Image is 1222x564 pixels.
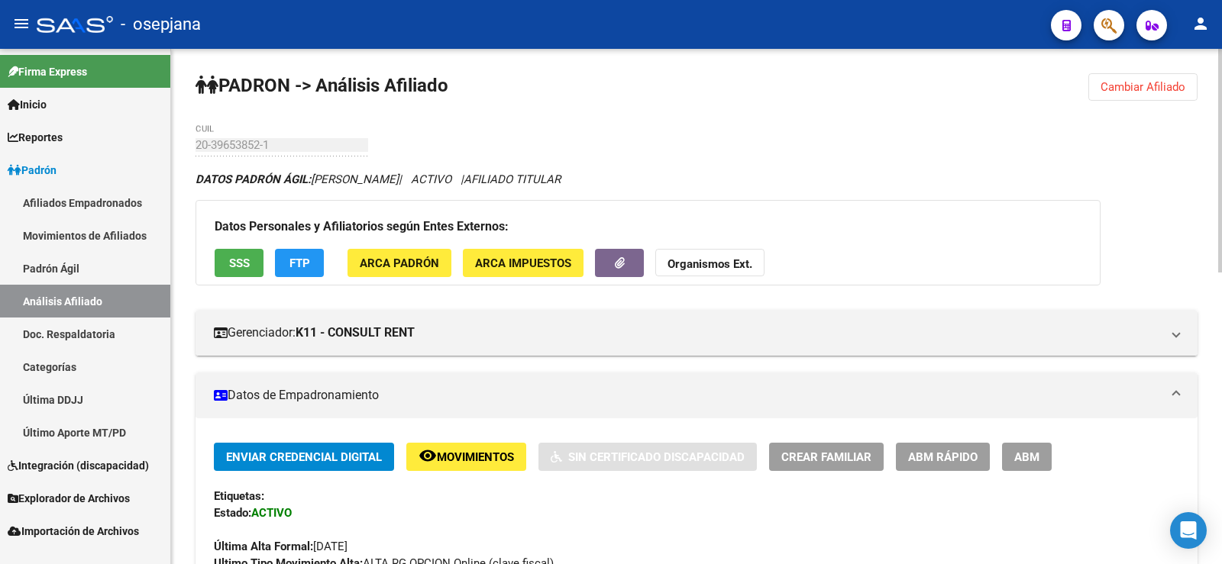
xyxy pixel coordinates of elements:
[214,489,264,503] strong: Etiquetas:
[8,63,87,80] span: Firma Express
[475,256,571,270] span: ARCA Impuestos
[1014,450,1039,464] span: ABM
[781,450,871,464] span: Crear Familiar
[8,457,149,474] span: Integración (discapacidad)
[275,249,324,277] button: FTP
[8,129,63,146] span: Reportes
[196,372,1198,418] mat-expansion-panel-header: Datos de Empadronamiento
[8,96,47,113] span: Inicio
[121,8,201,41] span: - osepjana
[769,443,884,471] button: Crear Familiar
[214,540,348,553] span: [DATE]
[214,506,251,520] strong: Estado:
[1002,443,1052,471] button: ABM
[437,450,514,464] span: Movimientos
[655,249,765,277] button: Organismos Ext.
[215,216,1081,237] h3: Datos Personales y Afiliatorios según Entes Externos:
[419,446,437,465] mat-icon: remove_red_eye
[568,450,745,464] span: Sin Certificado Discapacidad
[196,172,311,186] strong: DATOS PADRÓN ÁGIL:
[538,443,757,471] button: Sin Certificado Discapacidad
[251,506,292,520] strong: ACTIVO
[289,256,310,270] span: FTP
[896,443,990,471] button: ABM Rápido
[229,256,250,270] span: SSS
[296,324,415,341] strong: K11 - CONSULT RENT
[196,310,1198,356] mat-expansion-panel-header: Gerenciador:K11 - CONSULT RENT
[8,162,57,179] span: Padrón
[668,257,752,271] strong: Organismos Ext.
[12,15,31,33] mat-icon: menu
[196,172,561,186] i: | ACTIVO |
[196,172,399,186] span: [PERSON_NAME]
[360,256,439,270] span: ARCA Padrón
[1101,80,1185,94] span: Cambiar Afiliado
[464,172,561,186] span: AFILIADO TITULAR
[214,540,313,553] strong: Última Alta Formal:
[8,490,130,507] span: Explorador de Archivos
[215,249,263,277] button: SSS
[463,249,584,277] button: ARCA Impuestos
[226,450,382,464] span: Enviar Credencial Digital
[196,75,448,96] strong: PADRON -> Análisis Afiliado
[908,450,978,464] span: ABM Rápido
[214,387,1161,404] mat-panel-title: Datos de Empadronamiento
[348,249,451,277] button: ARCA Padrón
[406,443,526,471] button: Movimientos
[1170,512,1207,549] div: Open Intercom Messenger
[1088,73,1198,101] button: Cambiar Afiliado
[1191,15,1210,33] mat-icon: person
[214,324,1161,341] mat-panel-title: Gerenciador:
[214,443,394,471] button: Enviar Credencial Digital
[8,523,139,540] span: Importación de Archivos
